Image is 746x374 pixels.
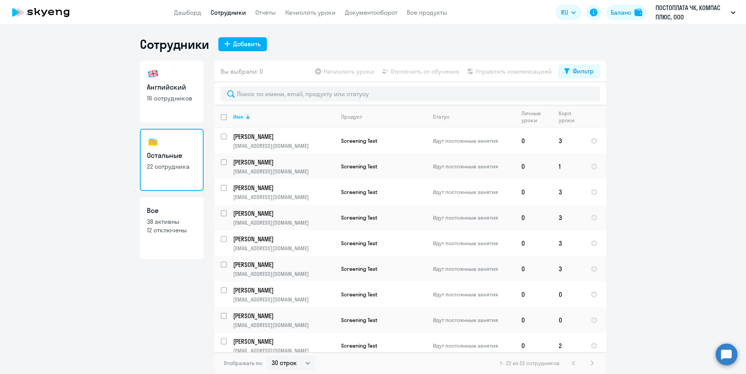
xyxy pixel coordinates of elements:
p: Идут постоянные занятия [433,240,515,247]
a: Остальные22 сотрудника [140,129,204,191]
a: [PERSON_NAME][EMAIL_ADDRESS][DOMAIN_NAME] [233,286,335,303]
div: Имя [233,113,243,120]
p: 38 активны [147,217,197,226]
p: Идут постоянные занятия [433,265,515,272]
td: 3 [553,256,584,282]
td: 0 [515,128,553,154]
td: 0 [515,154,553,179]
span: RU [561,8,568,17]
td: 0 [515,179,553,205]
a: Отчеты [255,9,276,16]
p: Идут постоянные занятия [433,214,515,221]
td: 1 [553,154,584,179]
td: 3 [553,128,584,154]
p: 16 сотрудников [147,94,197,102]
img: balance [634,9,642,16]
h3: Английский [147,82,197,92]
div: Имя [233,113,335,120]
a: Сотрудники [211,9,246,16]
div: Продукт [341,113,362,120]
div: Добавить [233,39,261,48]
p: [PERSON_NAME] [233,158,335,166]
a: Все38 активны12 отключены [140,197,204,259]
a: Начислить уроки [285,9,336,16]
p: Идут постоянные занятия [433,137,515,144]
p: [PERSON_NAME] [233,235,335,243]
span: Screening Test [341,214,377,221]
h3: Все [147,206,197,216]
input: Поиск по имени, email, продукту или статусу [221,86,600,102]
button: Добавить [218,37,267,51]
button: RU [556,5,581,20]
div: Личные уроки [521,110,545,124]
p: [PERSON_NAME] [233,132,335,141]
div: Продукт [341,113,426,120]
p: 12 отключены [147,226,197,234]
span: Screening Test [341,291,377,298]
a: [PERSON_NAME][EMAIL_ADDRESS][DOMAIN_NAME] [233,260,335,277]
a: [PERSON_NAME][EMAIL_ADDRESS][DOMAIN_NAME] [233,158,335,175]
div: Баланс [611,8,631,17]
h1: Сотрудники [140,36,209,52]
img: english [147,68,159,80]
a: Все продукты [407,9,447,16]
div: Статус [433,113,515,120]
p: ПОСТОПЛАТА ЧК, КОМПАС ПЛЮС, ООО [655,3,728,22]
a: Дашборд [174,9,201,16]
span: 1 - 22 из 22 сотрудников [500,360,559,367]
button: Фильтр [558,64,600,78]
td: 3 [553,205,584,230]
td: 2 [553,333,584,358]
p: [EMAIL_ADDRESS][DOMAIN_NAME] [233,245,335,252]
p: [EMAIL_ADDRESS][DOMAIN_NAME] [233,296,335,303]
a: [PERSON_NAME][EMAIL_ADDRESS][DOMAIN_NAME] [233,209,335,226]
p: [PERSON_NAME] [233,209,335,218]
p: Идут постоянные занятия [433,163,515,170]
span: Screening Test [341,342,377,349]
span: Screening Test [341,137,377,144]
a: [PERSON_NAME][EMAIL_ADDRESS][DOMAIN_NAME] [233,132,335,149]
td: 3 [553,230,584,256]
a: [PERSON_NAME][EMAIL_ADDRESS][DOMAIN_NAME] [233,312,335,329]
button: ПОСТОПЛАТА ЧК, КОМПАС ПЛЮС, ООО [652,3,739,22]
td: 0 [515,256,553,282]
span: Screening Test [341,265,377,272]
td: 0 [515,307,553,333]
td: 3 [553,179,584,205]
span: Screening Test [341,317,377,324]
a: Английский16 сотрудников [140,61,204,123]
div: Корп. уроки [559,110,584,124]
div: Личные уроки [521,110,552,124]
p: [EMAIL_ADDRESS][DOMAIN_NAME] [233,347,335,354]
div: Фильтр [573,66,594,76]
span: Screening Test [341,189,377,196]
a: Документооборот [345,9,397,16]
p: [EMAIL_ADDRESS][DOMAIN_NAME] [233,270,335,277]
td: 0 [515,333,553,358]
span: Отображать по: [224,360,263,367]
td: 0 [553,307,584,333]
p: 22 сотрудника [147,162,197,171]
td: 0 [553,282,584,307]
p: [PERSON_NAME] [233,260,335,269]
img: others [147,136,159,148]
p: [PERSON_NAME] [233,312,335,320]
span: Screening Test [341,240,377,247]
p: [EMAIL_ADDRESS][DOMAIN_NAME] [233,322,335,329]
a: [PERSON_NAME][EMAIL_ADDRESS][DOMAIN_NAME] [233,235,335,252]
button: Балансbalance [606,5,647,20]
p: [EMAIL_ADDRESS][DOMAIN_NAME] [233,142,335,149]
div: Корп. уроки [559,110,577,124]
span: Вы выбрали: 0 [221,67,263,76]
h3: Остальные [147,151,197,161]
p: Идут постоянные занятия [433,342,515,349]
a: [PERSON_NAME][EMAIL_ADDRESS][DOMAIN_NAME] [233,337,335,354]
td: 0 [515,205,553,230]
p: Идут постоянные занятия [433,189,515,196]
p: Идут постоянные занятия [433,291,515,298]
p: Идут постоянные занятия [433,317,515,324]
td: 0 [515,230,553,256]
a: [PERSON_NAME][EMAIL_ADDRESS][DOMAIN_NAME] [233,184,335,201]
p: [EMAIL_ADDRESS][DOMAIN_NAME] [233,219,335,226]
p: [EMAIL_ADDRESS][DOMAIN_NAME] [233,168,335,175]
